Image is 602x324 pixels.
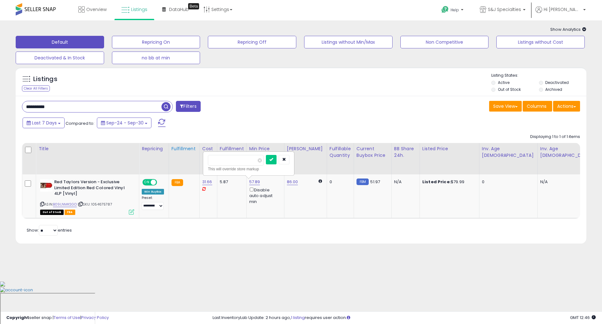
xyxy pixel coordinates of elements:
[78,202,112,207] span: | SKU: 1054675787
[545,87,562,92] label: Archived
[527,103,547,109] span: Columns
[394,179,415,185] div: N/A
[422,179,474,185] div: $79.99
[27,227,72,233] span: Show: entries
[97,118,151,128] button: Sep-24 - Sep-30
[304,36,393,48] button: Listings without Min/Max
[86,6,107,13] span: Overview
[112,52,200,64] button: no bb at min
[482,179,533,185] div: 0
[156,180,166,185] span: OFF
[208,166,289,172] div: This will override store markup
[530,134,580,140] div: Displaying 1 to 1 of 1 items
[451,7,459,13] span: Help
[330,179,349,185] div: 0
[112,36,200,48] button: Repricing On
[32,120,57,126] span: Last 7 Days
[53,202,77,207] a: B09LNMKSGD
[356,146,389,159] div: Current Buybox Price
[287,146,324,152] div: [PERSON_NAME]
[441,6,449,14] i: Get Help
[142,196,164,210] div: Preset:
[545,80,569,85] label: Deactivated
[40,210,64,215] span: All listings that are currently out of stock and unavailable for purchase on Amazon
[172,179,183,186] small: FBA
[540,179,591,185] div: N/A
[16,52,104,64] button: Deactivated & In Stock
[370,179,380,185] span: 51.97
[39,146,136,152] div: Title
[169,6,189,13] span: DataHub
[544,6,581,13] span: Hi [PERSON_NAME]
[482,146,535,159] div: Inv. Age [DEMOGRAPHIC_DATA]
[498,80,510,85] label: Active
[188,3,199,9] div: Tooltip anchor
[176,101,200,112] button: Filters
[202,179,212,185] a: 31.66
[436,1,470,20] a: Help
[249,179,260,185] a: 57.89
[131,6,147,13] span: Listings
[40,179,53,192] img: 31ZV0yI4+jL._SL40_.jpg
[208,36,296,48] button: Repricing Off
[400,36,489,48] button: Non Competitive
[40,179,134,214] div: ASIN:
[202,146,214,152] div: Cost
[540,146,593,159] div: Inv. Age [DEMOGRAPHIC_DATA]
[220,146,244,159] div: Fulfillment Cost
[287,179,298,185] a: 86.00
[550,26,586,32] span: Show Analytics
[498,87,521,92] label: Out of Stock
[536,6,586,20] a: Hi [PERSON_NAME]
[356,178,369,185] small: FBM
[16,36,104,48] button: Default
[488,6,521,13] span: S&J Specialties
[249,146,282,152] div: Min Price
[23,118,65,128] button: Last 7 Days
[249,186,279,205] div: Disable auto adjust min
[66,120,94,126] span: Compared to:
[142,146,166,152] div: Repricing
[106,120,144,126] span: Sep-24 - Sep-30
[491,73,586,79] p: Listing States:
[143,180,151,185] span: ON
[142,189,164,195] div: Win BuyBox
[54,179,130,198] b: Red Taylors Version - Exclusive Limited Edition Red Colored Vinyl 4LP [Vinyl]
[394,146,417,159] div: BB Share 24h.
[422,179,451,185] b: Listed Price:
[172,146,197,152] div: Fulfillment
[33,75,57,84] h5: Listings
[489,101,522,112] button: Save View
[496,36,585,48] button: Listings without Cost
[330,146,351,159] div: Fulfillable Quantity
[422,146,477,152] div: Listed Price
[220,179,242,185] div: 5.87
[65,210,75,215] span: FBA
[22,85,50,91] div: Clear All Filters
[553,101,580,112] button: Actions
[523,101,552,112] button: Columns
